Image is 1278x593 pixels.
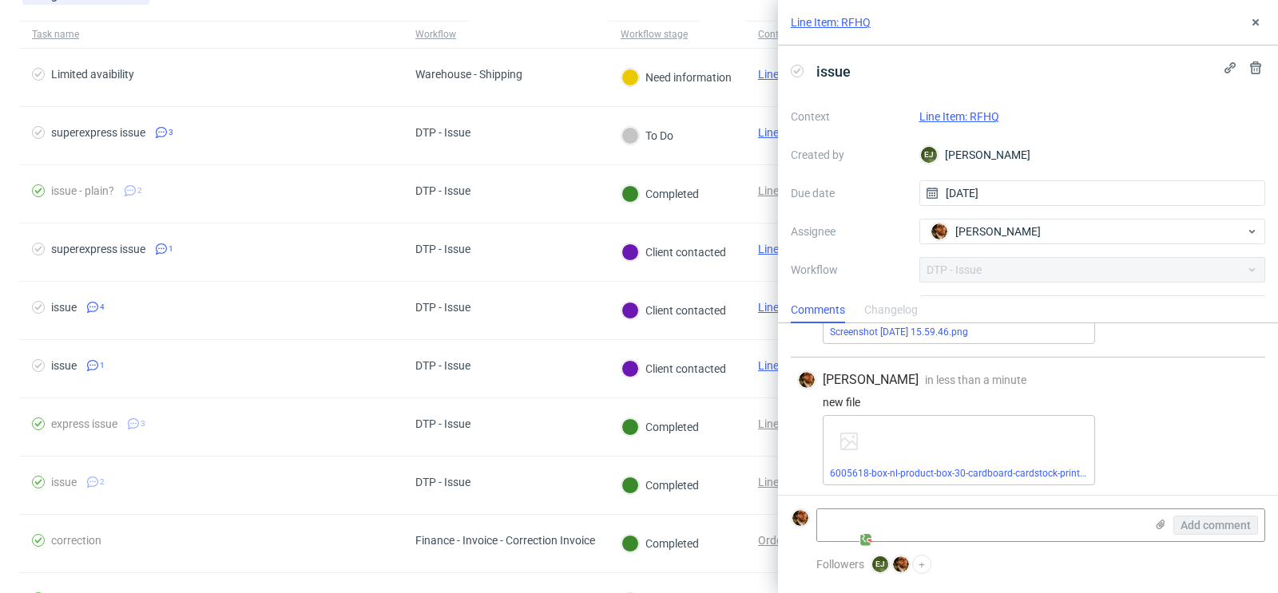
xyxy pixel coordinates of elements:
[893,556,909,572] img: Matteo Corsico
[758,301,838,314] a: Line Item: RFHQ
[830,468,1256,479] a: 6005618-box-nl-product-box-30-cardboard-cardstock-print-indigo-color-with-inside-foil-none-ai [URL]
[758,359,836,372] a: Line Item: VEVV
[621,69,732,86] div: Need information
[791,222,907,241] label: Assignee
[415,243,470,255] div: DTP - Issue
[100,476,105,488] span: 2
[797,396,1259,409] div: new file
[925,374,1026,386] span: in less than a minute
[621,185,699,203] div: Completed
[415,68,522,81] div: Warehouse - Shipping
[758,28,796,41] div: Context
[758,243,839,255] a: Line Item: WCLH
[169,243,173,255] span: 1
[415,476,470,488] div: DTP - Issue
[51,68,134,81] div: Limited avaibility
[872,556,888,572] figcaption: EJ
[621,418,699,436] div: Completed
[621,243,726,261] div: Client contacted
[621,28,688,41] div: Workflow stage
[792,510,808,526] img: Matteo Corsico
[816,558,864,571] span: Followers
[51,417,117,430] div: express issue
[100,301,105,314] span: 4
[864,298,918,323] div: Changelog
[912,555,931,574] button: +
[791,107,907,126] label: Context
[931,223,947,239] img: Matteo Corsico
[51,184,114,197] div: issue - plain?
[415,126,470,139] div: DTP - Issue
[621,302,726,319] div: Client contacted
[100,359,105,372] span: 1
[169,126,173,139] span: 3
[955,223,1041,239] span: [PERSON_NAME]
[621,360,726,378] div: Client contacted
[32,28,390,42] span: Task name
[823,371,919,389] span: [PERSON_NAME]
[51,301,77,314] div: issue
[791,145,907,164] label: Created by
[51,359,77,372] div: issue
[758,184,839,197] a: Line Item: JNDM
[415,184,470,197] div: DTP - Issue
[921,147,937,163] figcaption: EJ
[758,476,837,488] a: Line Item: RFNX
[621,476,699,494] div: Completed
[810,58,857,85] span: issue
[758,68,836,81] a: Line Item: MNIX
[621,127,673,144] div: To Do
[415,417,470,430] div: DTP - Issue
[791,184,907,203] label: Due date
[919,142,1266,168] div: [PERSON_NAME]
[621,535,699,552] div: Completed
[758,417,839,430] a: Line Item: QCWT
[799,372,815,388] img: Matteo Corsico
[137,184,142,197] span: 2
[51,476,77,488] div: issue
[415,301,470,314] div: DTP - Issue
[51,126,145,139] div: superexpress issue
[791,14,871,30] a: Line Item: RFHQ
[830,326,968,338] a: Screenshot [DATE] 15.59.46.png
[141,417,145,430] span: 3
[51,243,145,255] div: superexpress issue
[415,534,595,547] div: Finance - Invoice - Correction Invoice
[919,110,999,123] a: Line Item: RFHQ
[415,359,470,372] div: DTP - Issue
[758,126,839,139] a: Line Item: YQMF
[415,28,456,41] div: Workflow
[791,260,907,279] label: Workflow
[51,534,101,547] div: correction
[758,534,855,547] a: Order: R898559795
[791,298,845,323] div: Comments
